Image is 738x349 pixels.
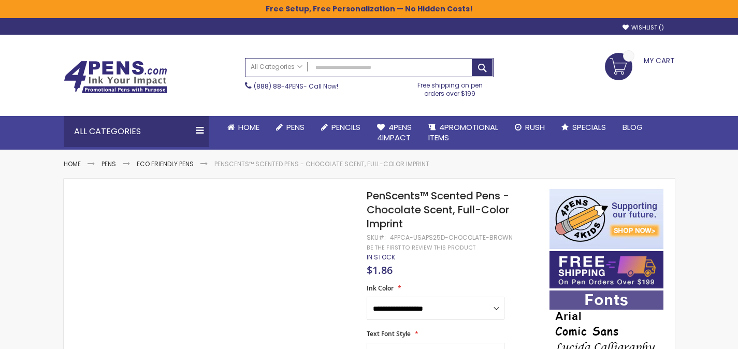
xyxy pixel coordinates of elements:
[238,122,259,133] span: Home
[407,77,494,98] div: Free shipping on pen orders over $199
[367,253,395,261] div: Availability
[64,159,81,168] a: Home
[313,116,369,139] a: Pencils
[268,116,313,139] a: Pens
[367,253,395,261] span: In stock
[331,122,360,133] span: Pencils
[245,59,308,76] a: All Categories
[614,116,651,139] a: Blog
[286,122,305,133] span: Pens
[367,263,393,277] span: $1.86
[251,63,302,71] span: All Categories
[377,122,412,143] span: 4Pens 4impact
[367,284,394,293] span: Ink Color
[572,122,606,133] span: Specials
[367,244,475,252] a: Be the first to review this product
[553,116,614,139] a: Specials
[507,116,553,139] a: Rush
[64,116,209,147] div: All Categories
[623,24,664,32] a: Wishlist
[254,82,338,91] span: - Call Now!
[367,188,509,231] span: PenScents™ Scented Pens - Chocolate Scent, Full-Color Imprint
[525,122,545,133] span: Rush
[367,233,386,242] strong: SKU
[623,122,643,133] span: Blog
[254,82,303,91] a: (888) 88-4PENS
[214,160,429,168] li: PenScents™ Scented Pens - Chocolate Scent, Full-Color Imprint
[549,189,663,249] img: 4pens 4 kids
[137,159,194,168] a: Eco Friendly Pens
[64,61,167,94] img: 4Pens Custom Pens and Promotional Products
[367,329,411,338] span: Text Font Style
[428,122,498,143] span: 4PROMOTIONAL ITEMS
[549,251,663,288] img: Free shipping on orders over $199
[102,159,116,168] a: Pens
[369,116,420,150] a: 4Pens4impact
[219,116,268,139] a: Home
[420,116,507,150] a: 4PROMOTIONALITEMS
[390,234,513,242] div: 4PPCA-USAPS25D-CHOCOLATE-BROWN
